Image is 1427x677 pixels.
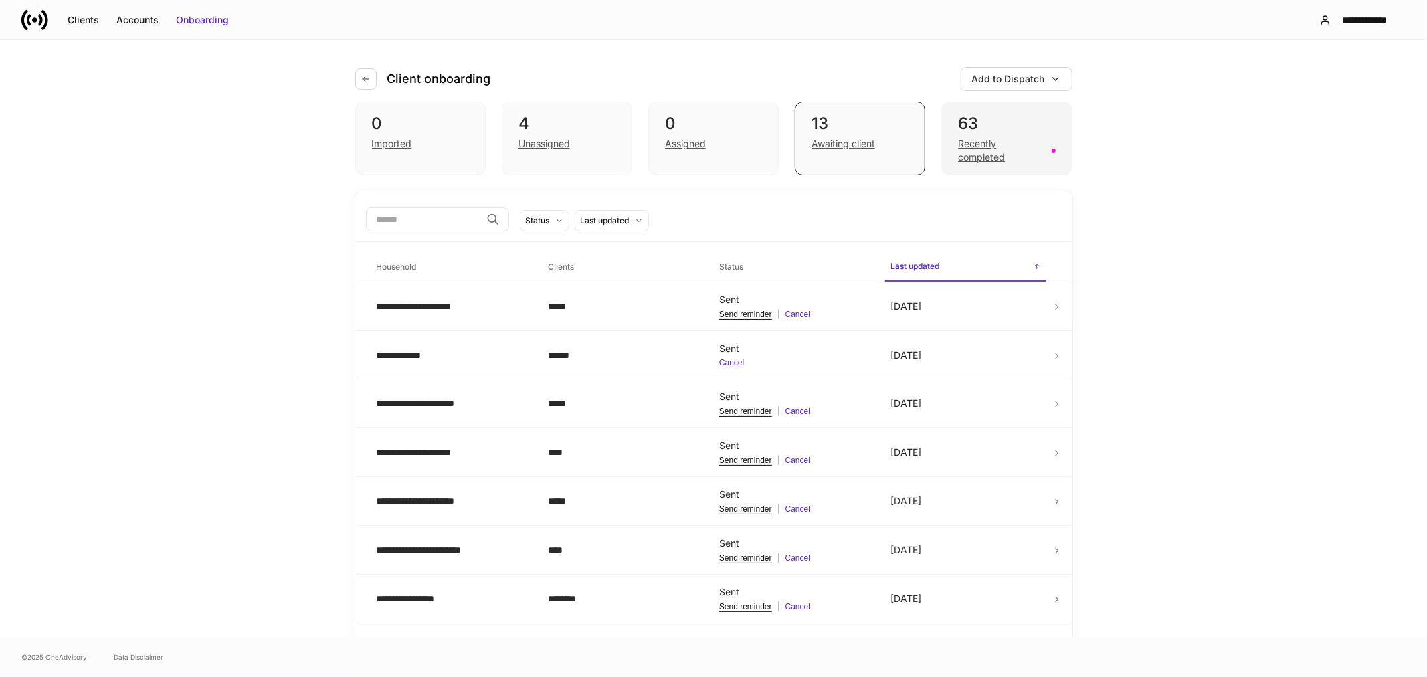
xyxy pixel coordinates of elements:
button: Cancel [785,455,810,466]
div: Add to Dispatch [972,72,1045,86]
span: Household [371,254,532,281]
td: [DATE] [880,379,1051,428]
div: Status [526,214,550,227]
div: 0 [665,113,762,134]
div: Sent [719,439,869,452]
button: Add to Dispatch [961,67,1072,91]
span: Clients [543,254,703,281]
div: Sent [719,390,869,403]
div: Onboarding [176,13,229,27]
button: Send reminder [719,553,772,563]
button: Accounts [108,9,167,31]
span: © 2025 OneAdvisory [21,652,87,662]
button: Clients [59,9,108,31]
button: Status [520,210,569,231]
td: [DATE] [880,526,1051,575]
h6: Status [719,260,743,273]
button: Cancel [785,309,810,320]
div: 63 [958,113,1055,134]
div: 0Imported [355,102,486,175]
div: Assigned [665,137,706,151]
td: [DATE] [880,575,1051,623]
div: Accounts [116,13,159,27]
h6: Household [377,260,417,273]
div: Unassigned [518,137,570,151]
div: | [719,309,869,320]
div: Sent [719,634,869,648]
div: 13 [812,113,909,134]
button: Last updated [575,210,649,231]
td: [DATE] [880,623,1051,672]
button: Send reminder [719,504,772,514]
span: Last updated [885,253,1046,282]
div: 13Awaiting client [795,102,925,175]
div: Clients [68,13,99,27]
div: Sent [719,293,869,306]
td: [DATE] [880,331,1051,379]
button: Send reminder [719,406,772,417]
div: | [719,455,869,466]
button: Cancel [785,406,810,417]
div: 0 [372,113,469,134]
button: Cancel [785,504,810,514]
button: Cancel [719,358,744,368]
div: 4Unassigned [502,102,632,175]
div: 0Assigned [648,102,779,175]
button: Send reminder [719,601,772,612]
h6: Clients [548,260,574,273]
div: Imported [372,137,412,151]
div: Recently completed [958,137,1043,164]
h4: Client onboarding [387,71,491,87]
td: [DATE] [880,477,1051,526]
div: Sent [719,537,869,550]
a: Data Disclaimer [114,652,163,662]
div: | [719,553,869,563]
button: Send reminder [719,455,772,466]
button: Cancel [785,601,810,612]
span: Status [714,254,874,281]
div: Sent [719,585,869,599]
div: | [719,504,869,514]
button: Send reminder [719,309,772,320]
div: Last updated [581,214,630,227]
div: | [719,601,869,612]
div: Sent [719,342,869,355]
td: [DATE] [880,428,1051,477]
div: Awaiting client [812,137,875,151]
div: 4 [518,113,615,134]
button: Onboarding [167,9,237,31]
div: Sent [719,488,869,501]
h6: Last updated [890,260,939,272]
td: [DATE] [880,282,1051,331]
div: | [719,406,869,417]
div: 63Recently completed [941,102,1072,175]
button: Cancel [785,553,810,563]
